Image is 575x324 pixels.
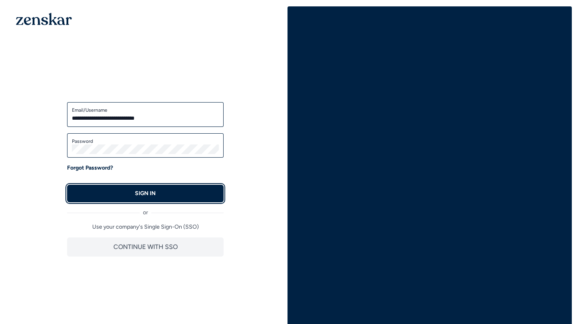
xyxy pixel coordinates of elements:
p: Use your company's Single Sign-On (SSO) [67,223,224,231]
img: 1OGAJ2xQqyY4LXKgY66KYq0eOWRCkrZdAb3gUhuVAqdWPZE9SRJmCz+oDMSn4zDLXe31Ii730ItAGKgCKgCCgCikA4Av8PJUP... [16,13,72,25]
div: or [67,202,224,217]
button: CONTINUE WITH SSO [67,237,224,257]
p: SIGN IN [135,190,156,198]
button: SIGN IN [67,185,224,202]
a: Forgot Password? [67,164,113,172]
label: Email/Username [72,107,219,113]
label: Password [72,138,219,144]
